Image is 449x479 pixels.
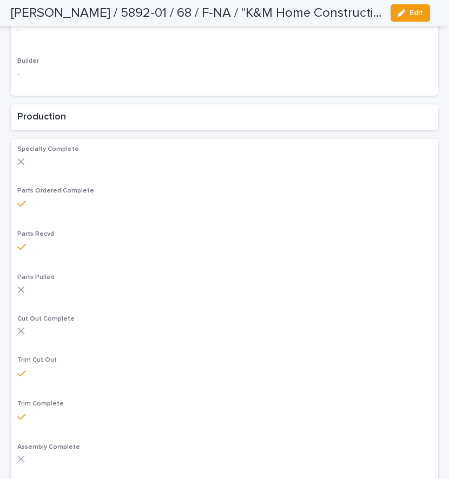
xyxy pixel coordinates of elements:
[410,9,423,17] span: Edit
[17,401,64,407] span: Trim Complete
[391,4,430,22] button: Edit
[17,274,55,281] span: Parts Pulled
[17,444,80,450] span: Assembly Complete
[17,231,54,237] span: Parts Recvd
[17,316,75,322] span: Cut Out Complete
[17,24,432,36] p: -
[11,5,382,21] h2: Oliverson / 5892-01 / 68 / F-NA / "K&M Home Construction, LLC" / Adam Henshaw
[17,69,432,81] p: -
[17,111,432,124] h2: Production
[17,188,94,194] span: Parts Ordered Complete
[17,146,79,152] span: Specialty Complete
[17,58,39,64] span: Builder
[17,357,57,363] span: Trim Cut Out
